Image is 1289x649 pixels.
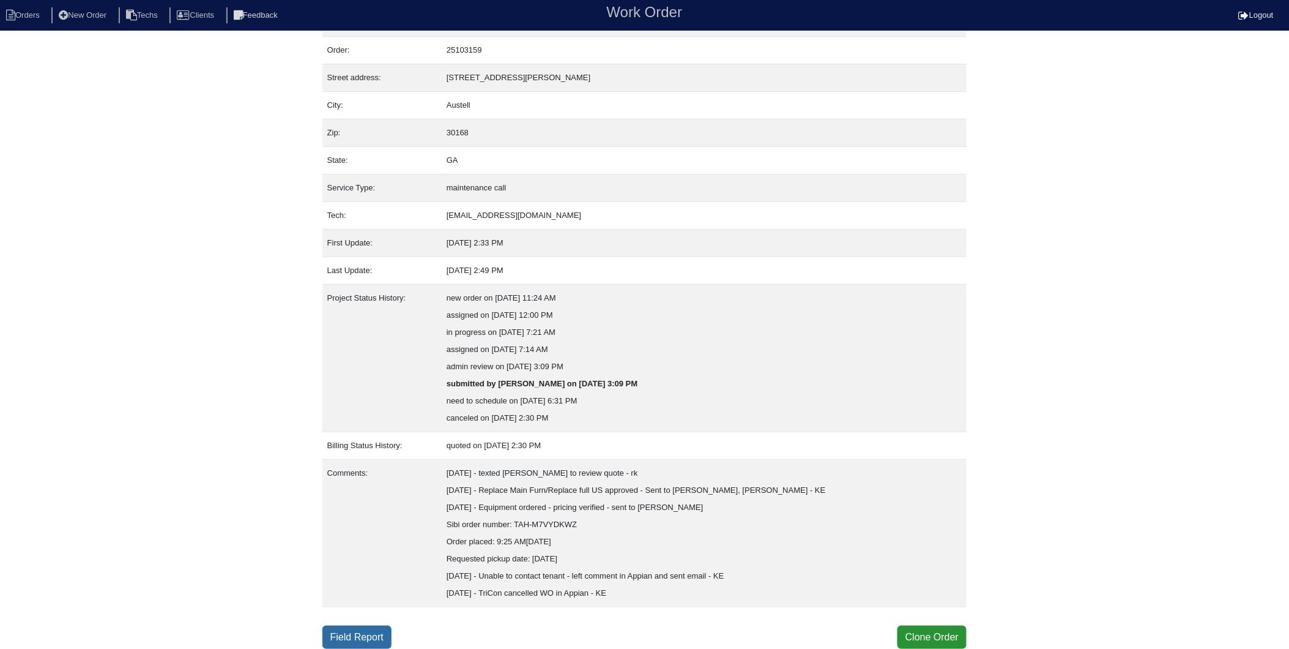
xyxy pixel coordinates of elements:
li: Techs [119,7,168,24]
td: Service Type: [322,174,442,202]
td: Austell [442,92,967,119]
td: Billing Status History: [322,432,442,460]
td: Comments: [322,460,442,607]
td: Street address: [322,64,442,92]
td: [STREET_ADDRESS][PERSON_NAME] [442,64,967,92]
div: submitted by [PERSON_NAME] on [DATE] 3:09 PM [447,375,962,392]
div: in progress on [DATE] 7:21 AM [447,324,962,341]
div: admin review on [DATE] 3:09 PM [447,358,962,375]
td: Zip: [322,119,442,147]
td: [EMAIL_ADDRESS][DOMAIN_NAME] [442,202,967,230]
a: Techs [119,10,168,20]
td: State: [322,147,442,174]
div: canceled on [DATE] 2:30 PM [447,410,962,427]
td: 30168 [442,119,967,147]
td: [DATE] 2:33 PM [442,230,967,257]
div: new order on [DATE] 11:24 AM [447,290,962,307]
a: Clients [169,10,224,20]
a: Logout [1239,10,1274,20]
div: assigned on [DATE] 7:14 AM [447,341,962,358]
button: Clone Order [897,626,967,649]
td: [DATE] - texted [PERSON_NAME] to review quote - rk [DATE] - Replace Main Furn/Replace full US app... [442,460,967,607]
div: need to schedule on [DATE] 6:31 PM [447,392,962,410]
td: Order: [322,37,442,64]
td: Tech: [322,202,442,230]
div: assigned on [DATE] 12:00 PM [447,307,962,324]
a: Field Report [322,626,392,649]
li: Clients [169,7,224,24]
td: [DATE] 2:49 PM [442,257,967,285]
td: GA [442,147,967,174]
td: First Update: [322,230,442,257]
li: Feedback [226,7,288,24]
div: quoted on [DATE] 2:30 PM [447,437,962,454]
td: 25103159 [442,37,967,64]
a: New Order [51,10,116,20]
td: maintenance call [442,174,967,202]
td: Last Update: [322,257,442,285]
li: New Order [51,7,116,24]
td: City: [322,92,442,119]
td: Project Status History: [322,285,442,432]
